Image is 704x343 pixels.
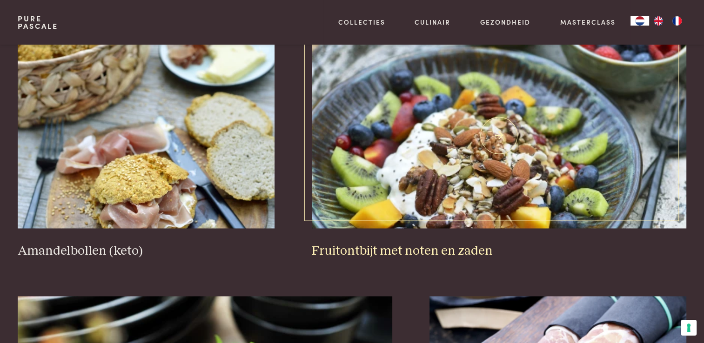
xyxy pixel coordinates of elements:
button: Uw voorkeuren voor toestemming voor trackingtechnologieën [681,320,697,336]
a: EN [649,16,668,26]
aside: Language selected: Nederlands [630,16,686,26]
a: Fruitontbijt met noten en zaden Fruitontbijt met noten en zaden [312,42,686,259]
a: NL [630,16,649,26]
a: Culinair [415,17,450,27]
a: FR [668,16,686,26]
a: Collecties [338,17,385,27]
a: Masterclass [560,17,616,27]
div: Language [630,16,649,26]
a: Amandelbollen (keto) Amandelbollen (keto) [18,42,275,259]
ul: Language list [649,16,686,26]
a: PurePascale [18,15,58,30]
h3: Fruitontbijt met noten en zaden [312,243,686,259]
a: Gezondheid [480,17,530,27]
img: Fruitontbijt met noten en zaden [312,42,686,228]
img: Amandelbollen (keto) [18,42,275,228]
h3: Amandelbollen (keto) [18,243,275,259]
